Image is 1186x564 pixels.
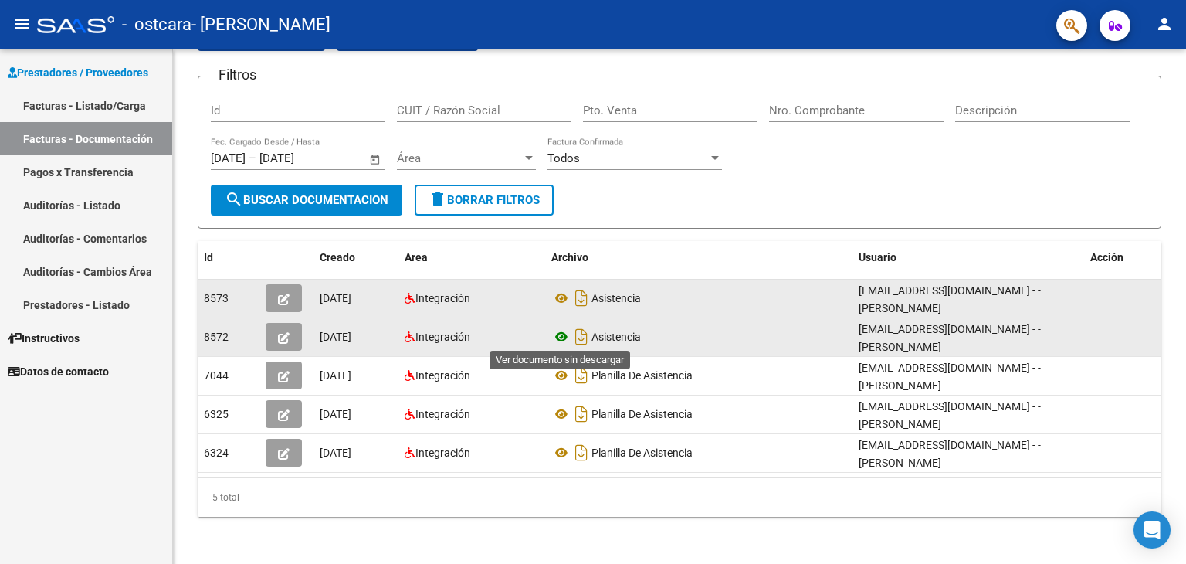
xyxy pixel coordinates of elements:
span: Integración [415,292,470,304]
i: Descargar documento [571,286,591,311]
span: Buscar Documentacion [225,193,388,207]
mat-icon: delete [429,190,447,209]
span: Id [204,251,213,263]
input: Start date [211,151,246,165]
input: End date [259,151,334,165]
button: Borrar Filtros [415,185,554,216]
button: Open calendar [367,151,385,168]
span: 8573 [204,292,229,304]
span: Asistencia [591,331,641,343]
span: [EMAIL_ADDRESS][DOMAIN_NAME] - - [PERSON_NAME] [859,284,1041,314]
datatable-header-cell: Area [398,241,545,274]
span: Planilla De Asistencia [591,408,693,420]
span: Archivo [551,251,588,263]
span: [DATE] [320,447,351,459]
span: Borrar Filtros [429,193,540,207]
datatable-header-cell: Archivo [545,241,852,274]
mat-icon: menu [12,15,31,33]
button: Buscar Documentacion [211,185,402,216]
span: Planilla De Asistencia [591,447,693,459]
span: 6325 [204,408,229,420]
datatable-header-cell: Usuario [852,241,1084,274]
span: [DATE] [320,408,351,420]
datatable-header-cell: Creado [313,241,398,274]
h3: Filtros [211,64,264,86]
mat-icon: person [1155,15,1174,33]
i: Descargar documento [571,324,591,349]
span: [DATE] [320,369,351,382]
div: Open Intercom Messenger [1133,511,1171,549]
span: Planilla De Asistencia [591,369,693,382]
span: [EMAIL_ADDRESS][DOMAIN_NAME] - - [PERSON_NAME] [859,323,1041,353]
span: Integración [415,447,470,459]
span: Prestadores / Proveedores [8,64,148,81]
span: - ostcara [122,8,191,42]
span: Área [397,151,522,165]
span: [DATE] [320,331,351,343]
i: Descargar documento [571,363,591,388]
div: 5 total [198,478,1161,517]
span: Integración [415,331,470,343]
mat-icon: search [225,190,243,209]
span: Acción [1090,251,1123,263]
i: Descargar documento [571,440,591,465]
span: Integración [415,369,470,382]
span: [DATE] [320,292,351,304]
span: Instructivos [8,330,80,347]
span: Todos [547,151,580,165]
span: Area [405,251,428,263]
span: Usuario [859,251,896,263]
span: [EMAIL_ADDRESS][DOMAIN_NAME] - - [PERSON_NAME] [859,362,1041,392]
span: 6324 [204,447,229,459]
datatable-header-cell: Id [198,241,259,274]
span: 8572 [204,331,229,343]
span: – [249,151,256,165]
i: Descargar documento [571,402,591,426]
datatable-header-cell: Acción [1084,241,1161,274]
span: - [PERSON_NAME] [191,8,330,42]
span: Asistencia [591,292,641,304]
span: [EMAIL_ADDRESS][DOMAIN_NAME] - - [PERSON_NAME] [859,439,1041,469]
span: Datos de contacto [8,363,109,380]
span: Integración [415,408,470,420]
span: [EMAIL_ADDRESS][DOMAIN_NAME] - - [PERSON_NAME] [859,400,1041,430]
span: Creado [320,251,355,263]
span: 7044 [204,369,229,382]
